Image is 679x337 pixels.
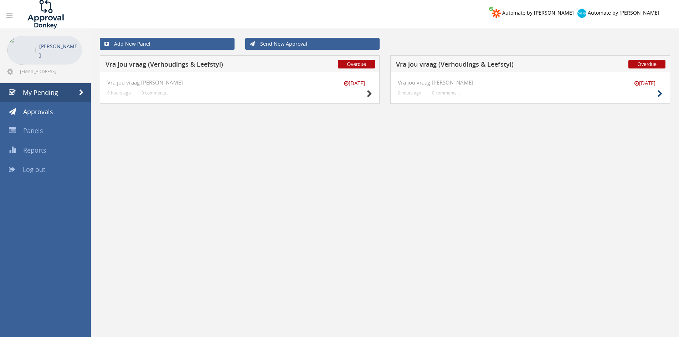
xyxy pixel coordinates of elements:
[577,9,586,18] img: xero-logo.png
[23,88,58,97] span: My Pending
[20,68,81,74] span: [EMAIL_ADDRESS][DOMAIN_NAME]
[432,90,460,96] small: 0 comments...
[106,61,293,70] h5: Vra jou vraag (Verhoudings & Leefstyl)
[502,9,574,16] span: Automate by [PERSON_NAME]
[23,107,53,116] span: Approvals
[396,61,584,70] h5: Vra jou vraag (Verhoudings & Leefstyl)
[398,90,421,96] small: 9 hours ago
[627,80,663,87] small: [DATE]
[492,9,501,18] img: zapier-logomark.png
[23,165,45,174] span: Log out
[336,80,372,87] small: [DATE]
[398,80,663,86] h4: Vra jou vraag [PERSON_NAME]
[107,90,131,96] small: 9 hours ago
[39,42,78,60] p: [PERSON_NAME]
[107,80,372,86] h4: Vra jou vraag [PERSON_NAME]
[245,38,380,50] a: Send New Approval
[23,146,46,154] span: Reports
[338,60,375,68] span: Overdue
[628,60,665,68] span: Overdue
[588,9,659,16] span: Automate by [PERSON_NAME]
[100,38,235,50] a: Add New Panel
[142,90,169,96] small: 0 comments...
[23,126,43,135] span: Panels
